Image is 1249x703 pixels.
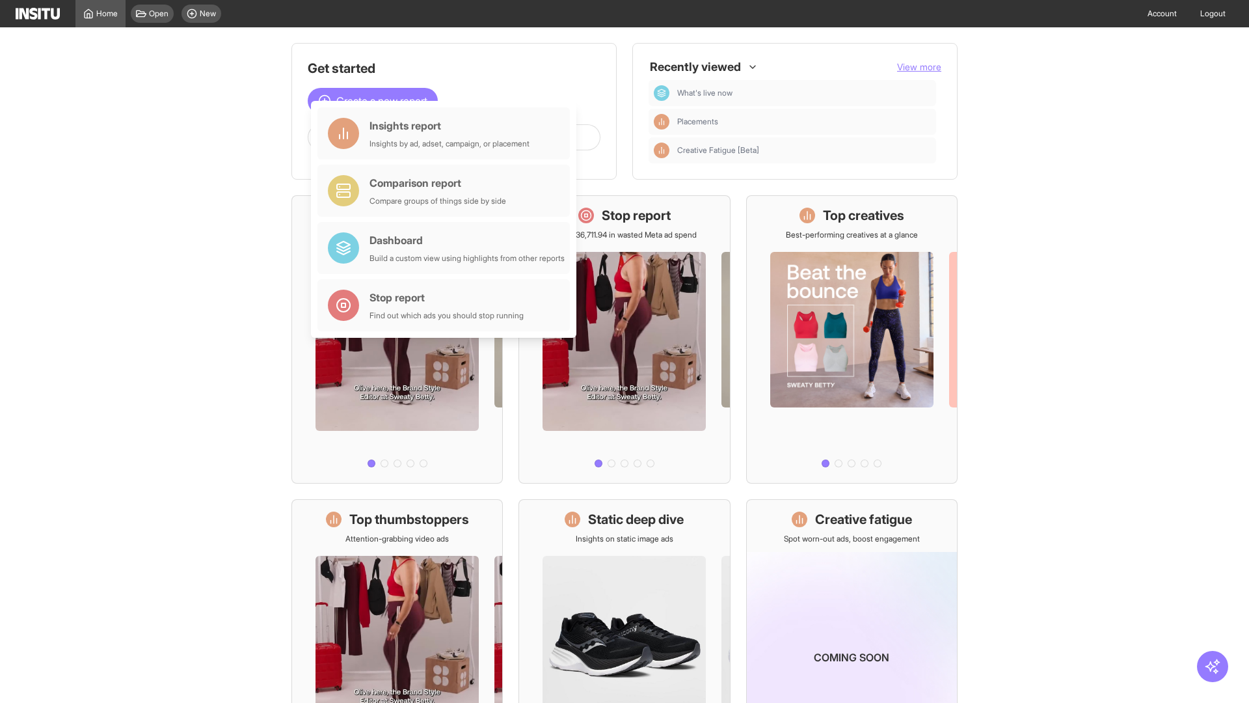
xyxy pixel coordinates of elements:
a: What's live nowSee all active ads instantly [291,195,503,484]
span: Home [96,8,118,19]
div: Insights [654,114,669,130]
img: Logo [16,8,60,20]
span: New [200,8,216,19]
p: Save £36,711.94 in wasted Meta ad spend [552,230,697,240]
span: Creative Fatigue [Beta] [677,145,759,156]
div: Insights report [369,118,530,133]
div: Comparison report [369,175,506,191]
div: Dashboard [654,85,669,101]
div: Find out which ads you should stop running [369,310,524,321]
h1: Top thumbstoppers [349,510,469,529]
div: Insights [654,143,669,158]
div: Stop report [369,290,524,305]
div: Dashboard [369,232,565,248]
div: Compare groups of things side by side [369,196,506,206]
button: Create a new report [308,88,438,114]
h1: Get started [308,59,600,77]
span: Placements [677,117,931,127]
div: Insights by ad, adset, campaign, or placement [369,139,530,149]
span: What's live now [677,88,732,98]
p: Insights on static image ads [576,534,673,544]
span: View more [897,61,941,72]
a: Stop reportSave £36,711.94 in wasted Meta ad spend [518,195,730,484]
button: View more [897,61,941,74]
h1: Stop report [602,206,671,225]
span: Creative Fatigue [Beta] [677,145,931,156]
div: Build a custom view using highlights from other reports [369,253,565,264]
span: What's live now [677,88,931,98]
h1: Static deep dive [588,510,684,529]
p: Attention-grabbing video ads [345,534,449,544]
span: Open [149,8,168,19]
p: Best-performing creatives at a glance [786,230,918,240]
a: Top creativesBest-performing creatives at a glance [746,195,958,484]
span: Placements [677,117,718,127]
h1: Top creatives [823,206,904,225]
span: Create a new report [336,93,427,109]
